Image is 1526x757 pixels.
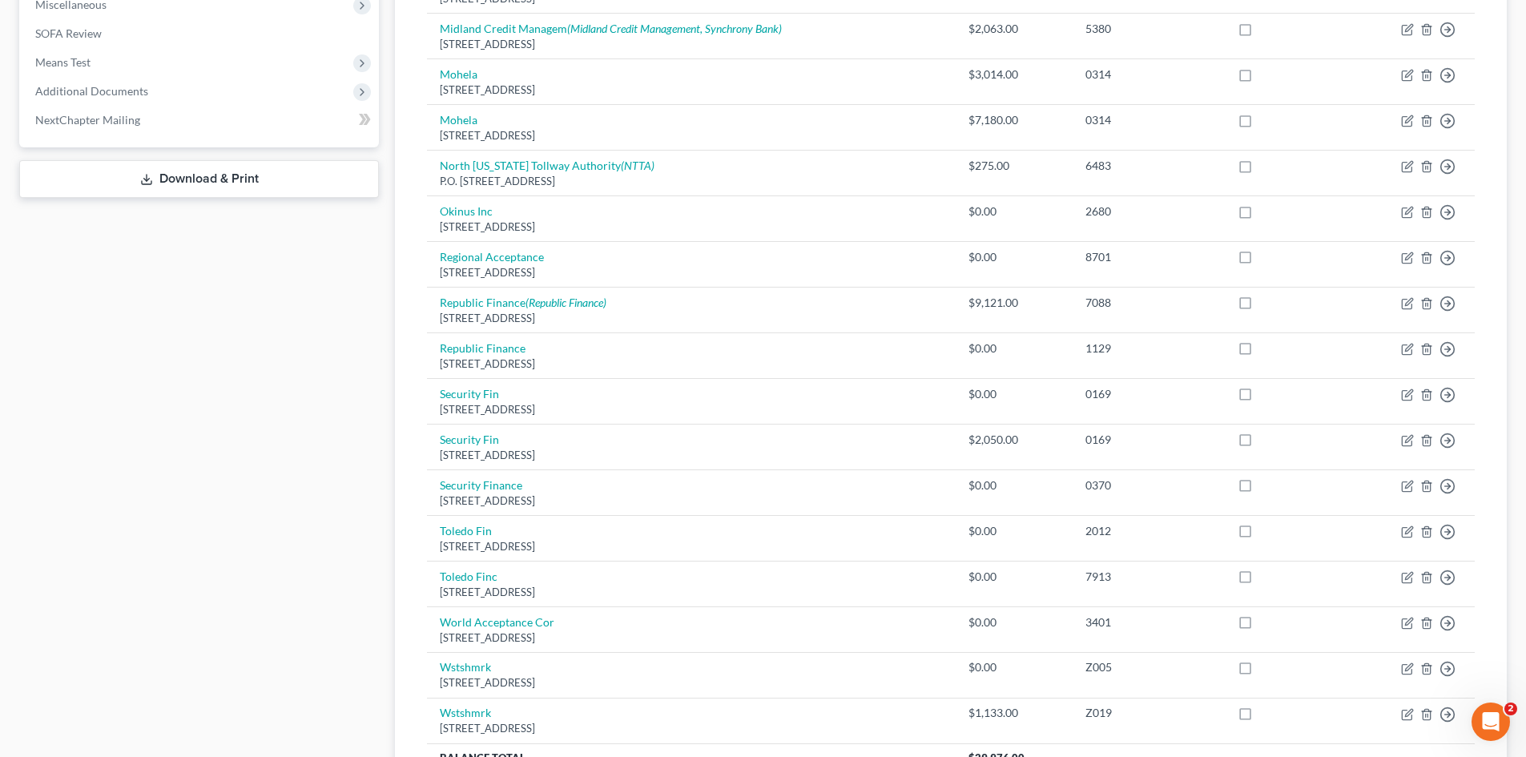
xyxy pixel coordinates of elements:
div: $9,121.00 [968,295,1061,311]
a: Wstshmrk [440,706,491,719]
iframe: Intercom live chat [1472,703,1510,741]
div: 7088 [1085,295,1212,311]
span: 2 [1504,703,1517,715]
div: $2,063.00 [968,21,1061,37]
div: 0169 [1085,386,1212,402]
div: 2680 [1085,203,1212,219]
div: $0.00 [968,203,1061,219]
div: $0.00 [968,523,1061,539]
a: Republic Finance(Republic Finance) [440,296,606,309]
div: $0.00 [968,340,1061,356]
div: 7913 [1085,569,1212,585]
div: $275.00 [968,158,1061,174]
div: [STREET_ADDRESS] [440,83,943,98]
div: 5380 [1085,21,1212,37]
div: [STREET_ADDRESS] [440,37,943,52]
div: 6483 [1085,158,1212,174]
div: [STREET_ADDRESS] [440,356,943,372]
a: Security Fin [440,387,499,401]
div: [STREET_ADDRESS] [440,493,943,509]
div: [STREET_ADDRESS] [440,265,943,280]
div: [STREET_ADDRESS] [440,128,943,143]
div: $7,180.00 [968,112,1061,128]
div: $0.00 [968,659,1061,675]
a: Okinus Inc [440,204,493,218]
div: Z005 [1085,659,1212,675]
div: 1129 [1085,340,1212,356]
div: 3401 [1085,614,1212,630]
div: [STREET_ADDRESS] [440,539,943,554]
a: NextChapter Mailing [22,106,379,135]
a: Toledo Finc [440,570,497,583]
div: $3,014.00 [968,66,1061,83]
div: P.O. [STREET_ADDRESS] [440,174,943,189]
div: Z019 [1085,705,1212,721]
div: [STREET_ADDRESS] [440,675,943,691]
a: Mohela [440,67,477,81]
span: Means Test [35,55,91,69]
div: [STREET_ADDRESS] [440,311,943,326]
div: $0.00 [968,569,1061,585]
a: Regional Acceptance [440,250,544,264]
div: $2,050.00 [968,432,1061,448]
span: SOFA Review [35,26,102,40]
div: [STREET_ADDRESS] [440,630,943,646]
a: Toledo Fin [440,524,492,538]
a: Security Fin [440,433,499,446]
a: World Acceptance Cor [440,615,554,629]
div: $0.00 [968,614,1061,630]
span: Additional Documents [35,84,148,98]
span: NextChapter Mailing [35,113,140,127]
div: $0.00 [968,249,1061,265]
a: Download & Print [19,160,379,198]
div: $0.00 [968,477,1061,493]
div: [STREET_ADDRESS] [440,448,943,463]
div: 0314 [1085,112,1212,128]
a: North [US_STATE] Tollway Authority(NTTA) [440,159,654,172]
div: 0314 [1085,66,1212,83]
div: 0370 [1085,477,1212,493]
i: (Republic Finance) [525,296,606,309]
div: [STREET_ADDRESS] [440,402,943,417]
div: $1,133.00 [968,705,1061,721]
div: 8701 [1085,249,1212,265]
div: [STREET_ADDRESS] [440,721,943,736]
i: (Midland Credit Management, Synchrony Bank) [567,22,782,35]
a: Security Finance [440,478,522,492]
div: 0169 [1085,432,1212,448]
a: Midland Credit Managem(Midland Credit Management, Synchrony Bank) [440,22,782,35]
div: 2012 [1085,523,1212,539]
a: Wstshmrk [440,660,491,674]
a: Mohela [440,113,477,127]
i: (NTTA) [621,159,654,172]
a: SOFA Review [22,19,379,48]
a: Republic Finance [440,341,525,355]
div: [STREET_ADDRESS] [440,219,943,235]
div: [STREET_ADDRESS] [440,585,943,600]
div: $0.00 [968,386,1061,402]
